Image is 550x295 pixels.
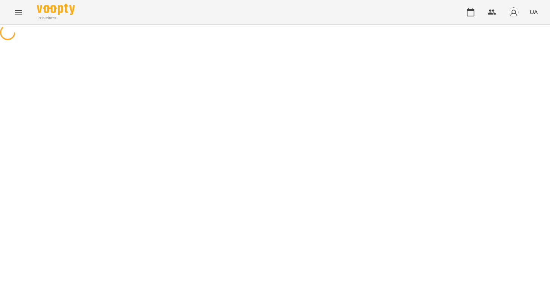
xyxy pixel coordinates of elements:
[37,16,75,21] span: For Business
[508,7,519,18] img: avatar_s.png
[37,4,75,15] img: Voopty Logo
[527,5,541,19] button: UA
[9,3,27,21] button: Menu
[530,8,538,16] span: UA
